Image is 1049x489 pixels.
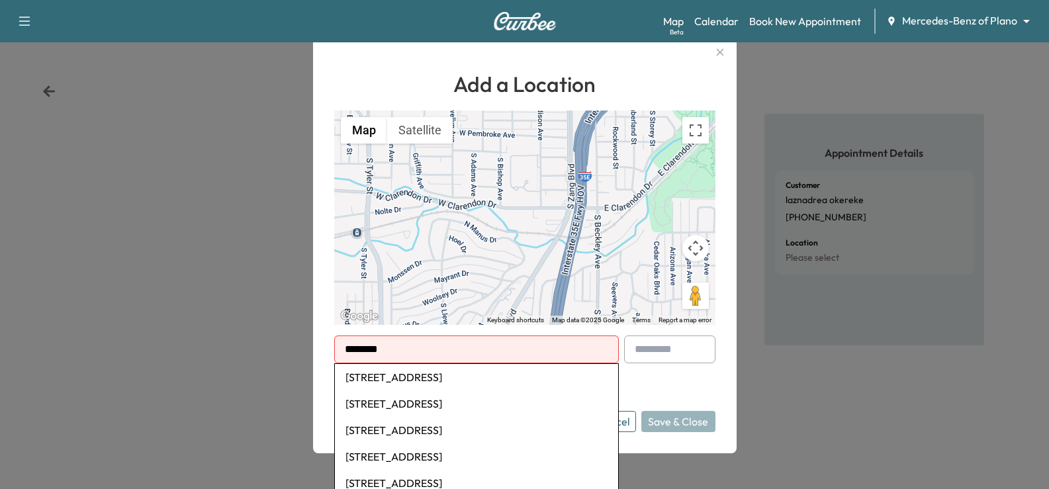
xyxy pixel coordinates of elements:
a: Calendar [694,13,739,29]
img: Google [338,308,381,325]
li: [STREET_ADDRESS] [335,417,618,443]
a: Open this area in Google Maps (opens a new window) [338,308,381,325]
li: [STREET_ADDRESS] [335,390,618,417]
div: Beta [670,27,684,37]
h1: Add a Location [334,68,715,100]
img: Curbee Logo [493,12,557,30]
li: [STREET_ADDRESS] [335,364,618,390]
button: Keyboard shortcuts [487,316,544,325]
button: Toggle fullscreen view [682,117,709,144]
button: Show satellite imagery [387,117,453,144]
span: Map data ©2025 Google [552,316,624,324]
span: Mercedes-Benz of Plano [902,13,1017,28]
a: Terms (opens in new tab) [632,316,651,324]
button: Drag Pegman onto the map to open Street View [682,283,709,309]
button: Map camera controls [682,235,709,261]
li: [STREET_ADDRESS] [335,443,618,470]
a: MapBeta [663,13,684,29]
a: Book New Appointment [749,13,861,29]
a: Report a map error [659,316,711,324]
button: Show street map [341,117,387,144]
